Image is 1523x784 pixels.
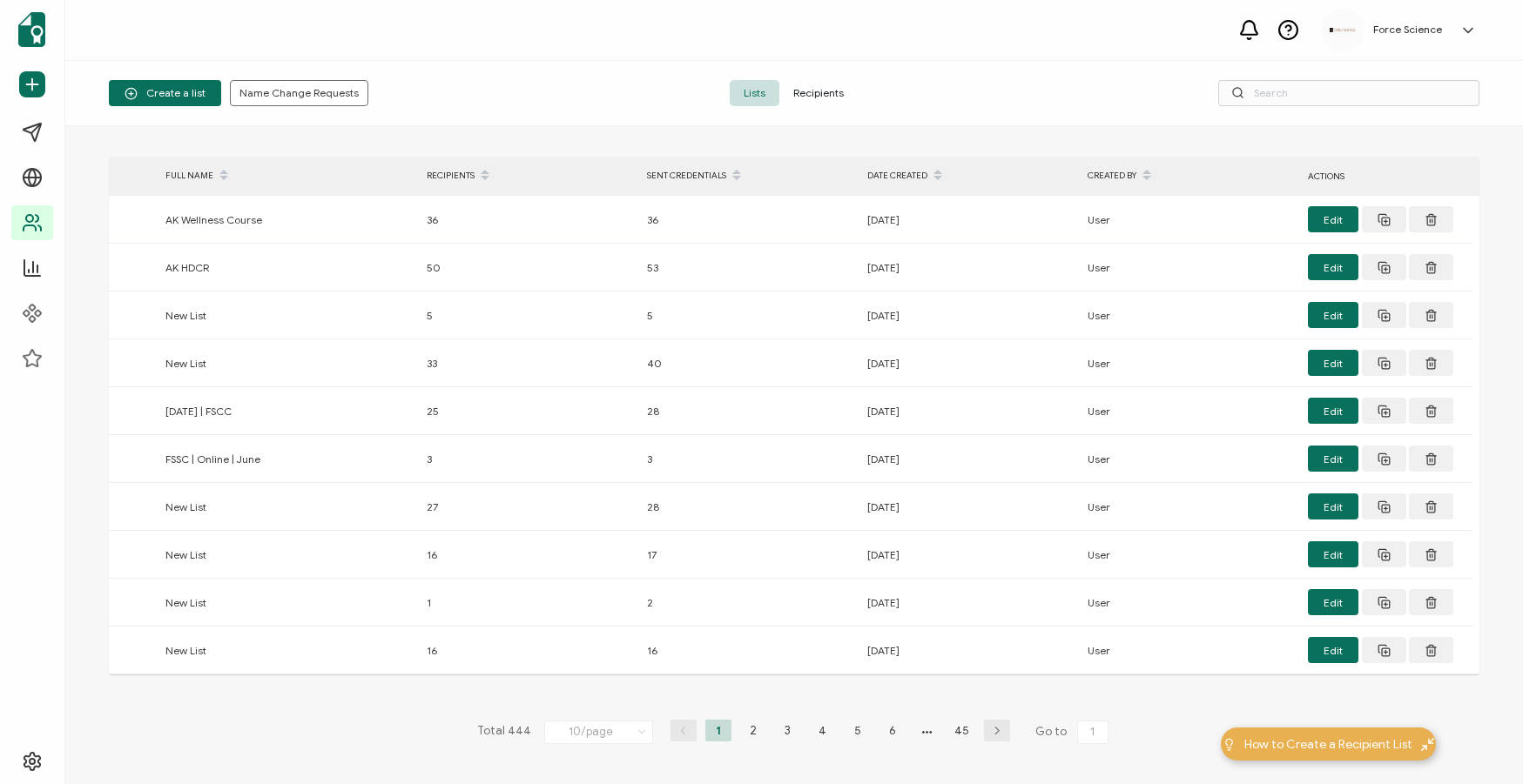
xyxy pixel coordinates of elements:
[638,449,859,469] div: 3
[544,720,653,744] input: Select
[1308,398,1358,424] button: Edit
[157,545,418,565] div: New List
[1373,23,1442,36] h5: Force Science
[157,305,418,325] div: New List
[775,720,801,741] li: 3
[1308,493,1358,519] button: Edit
[705,720,731,741] li: 1
[1079,640,1299,660] div: User
[418,545,638,565] div: 16
[779,80,858,106] span: Recipients
[157,449,418,469] div: FSSC | Online | June
[418,497,638,517] div: 27
[859,258,1079,278] div: [DATE]
[1308,206,1358,232] button: Edit
[1035,720,1112,744] span: Go to
[230,80,368,106] button: Name Change Requests
[1308,302,1358,328] button: Edit
[157,210,418,230] div: AK Wellness Course
[157,401,418,421] div: [DATE] | FSCC
[1308,254,1358,280] button: Edit
[1079,401,1299,421] div: User
[418,640,638,660] div: 16
[418,449,638,469] div: 3
[859,640,1079,660] div: [DATE]
[638,497,859,517] div: 28
[1079,210,1299,230] div: User
[157,497,418,517] div: New List
[638,258,859,278] div: 53
[1421,738,1434,751] img: minimize-icon.svg
[1079,305,1299,325] div: User
[638,593,859,613] div: 2
[1079,258,1299,278] div: User
[157,258,418,278] div: AK HDCR
[859,545,1079,565] div: [DATE]
[1308,446,1358,472] button: Edit
[638,161,859,191] div: SENT CREDENTIALS
[1308,541,1358,567] button: Edit
[949,720,975,741] li: 45
[859,497,1079,517] div: [DATE]
[418,593,638,613] div: 1
[1436,700,1523,784] iframe: Chat Widget
[859,593,1079,613] div: [DATE]
[1299,166,1473,186] div: ACTIONS
[18,12,45,47] img: sertifier-logomark-colored.svg
[638,401,859,421] div: 28
[638,305,859,325] div: 5
[638,353,859,373] div: 40
[845,720,871,741] li: 5
[740,720,766,741] li: 2
[638,640,859,660] div: 16
[859,353,1079,373] div: [DATE]
[1308,637,1358,663] button: Edit
[638,545,859,565] div: 17
[418,161,638,191] div: RECIPIENTS
[879,720,906,741] li: 6
[859,305,1079,325] div: [DATE]
[157,353,418,373] div: New List
[418,258,638,278] div: 50
[859,449,1079,469] div: [DATE]
[1079,593,1299,613] div: User
[125,87,206,100] span: Create a list
[1079,353,1299,373] div: User
[239,88,359,98] span: Name Change Requests
[638,210,859,230] div: 36
[1079,161,1299,191] div: CREATED BY
[1244,735,1412,754] span: How to Create a Recipient List
[1330,28,1356,32] img: d96c2383-09d7-413e-afb5-8f6c84c8c5d6.png
[810,720,836,741] li: 4
[477,720,531,744] span: Total 444
[730,80,779,106] span: Lists
[1308,589,1358,615] button: Edit
[157,640,418,660] div: New List
[418,305,638,325] div: 5
[1308,350,1358,376] button: Edit
[859,161,1079,191] div: DATE CREATED
[418,401,638,421] div: 25
[1079,545,1299,565] div: User
[418,353,638,373] div: 33
[859,401,1079,421] div: [DATE]
[859,210,1079,230] div: [DATE]
[1079,449,1299,469] div: User
[1218,80,1479,106] input: Search
[157,161,418,191] div: FULL NAME
[1079,497,1299,517] div: User
[157,593,418,613] div: New List
[109,80,221,106] button: Create a list
[418,210,638,230] div: 36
